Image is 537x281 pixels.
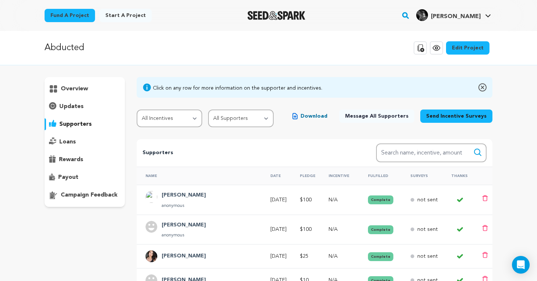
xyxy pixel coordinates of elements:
span: Raechel Z.'s Profile [415,8,492,23]
span: $100 [300,227,312,232]
p: payout [58,173,78,182]
button: Send Incentive Surveys [420,110,492,123]
h4: Drew Nick [162,191,206,200]
span: $25 [300,254,309,259]
span: $100 [300,197,312,202]
img: acb1e913ace1f8dd.jpg [145,250,157,262]
th: Thanks [442,167,473,185]
th: Pledge [291,167,320,185]
div: Raechel Z.'s Profile [416,9,481,21]
button: Message All Supporters [339,110,414,123]
p: updates [59,102,84,111]
button: payout [45,171,125,183]
span: Message All Supporters [345,112,408,120]
a: Seed&Spark Homepage [248,11,305,20]
button: rewards [45,154,125,166]
button: Complete [368,252,393,261]
div: Click on any row for more information on the supporter and incentives. [153,84,322,92]
p: N/A [329,226,355,233]
img: ACg8ocKjVjT2K_aVmdHAiSkUGKiwGqGJXQmjyLnTev6G_WdggeI7Io366g=s96-c [145,191,157,203]
input: Search name, incentive, amount [376,143,487,162]
p: rewards [59,155,83,164]
p: not sent [417,226,438,233]
button: Complete [368,195,393,204]
p: [DATE] [270,196,287,204]
p: N/A [329,253,355,260]
h4: Jack Hanlon [162,221,206,230]
th: Name [137,167,262,185]
img: close-o.svg [478,83,487,92]
div: Open Intercom Messenger [512,256,530,274]
p: not sent [417,253,438,260]
p: N/A [329,196,355,204]
button: Download [287,110,333,123]
button: supporters [45,118,125,130]
p: Abducted [45,41,84,55]
p: campaign feedback [61,191,117,200]
a: Start a project [99,9,152,22]
th: Incentive [320,167,359,185]
h4: Victoria Park [162,252,206,261]
th: Surveys [401,167,442,185]
button: campaign feedback [45,189,125,201]
img: 18c045636198d3cd.jpg [416,9,428,21]
th: Fulfilled [359,167,401,185]
button: overview [45,83,125,95]
p: not sent [417,196,438,204]
a: Raechel Z.'s Profile [415,8,492,21]
th: Date [262,167,291,185]
img: Seed&Spark Logo Dark Mode [248,11,305,20]
p: Supporters [143,149,352,157]
img: user.png [145,221,157,233]
p: [DATE] [270,253,287,260]
p: anonymous [162,203,206,209]
button: Complete [368,225,393,234]
span: [PERSON_NAME] [431,14,481,20]
p: supporters [59,120,92,129]
p: overview [61,84,88,93]
p: loans [59,138,76,146]
a: Fund a project [45,9,95,22]
p: [DATE] [270,226,287,233]
button: loans [45,136,125,148]
span: Download [301,112,327,120]
a: Edit Project [446,41,489,55]
button: updates [45,101,125,112]
p: anonymous [162,232,206,238]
